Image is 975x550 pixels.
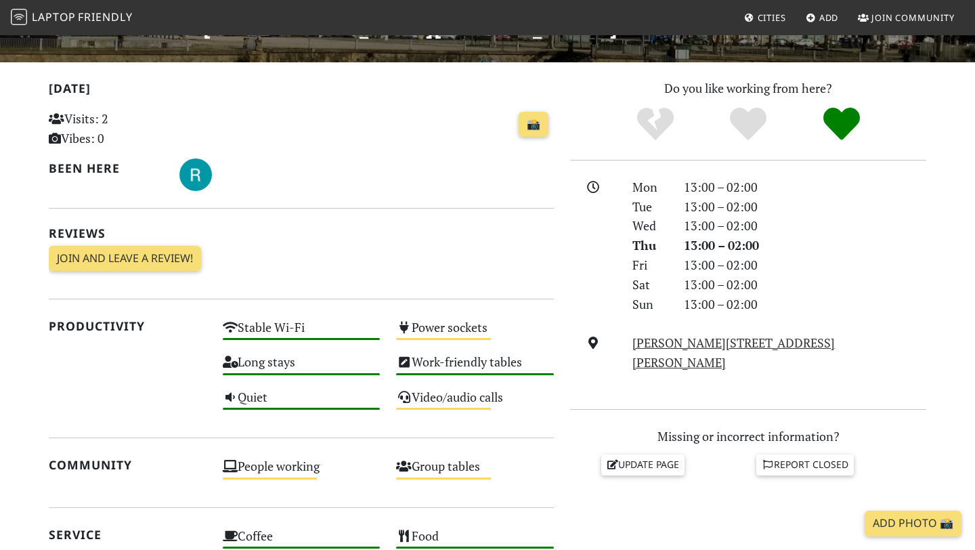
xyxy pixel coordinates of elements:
div: 13:00 – 02:00 [676,177,934,197]
a: Report closed [756,454,854,475]
h2: Community [49,458,207,472]
div: 13:00 – 02:00 [676,255,934,275]
a: Join Community [852,5,960,30]
div: Yes [701,106,795,143]
div: Mon [624,177,676,197]
div: Tue [624,197,676,217]
h2: Been here [49,161,163,175]
div: Definitely! [795,106,888,143]
h2: [DATE] [49,81,554,101]
div: Group tables [388,455,562,490]
div: 13:00 – 02:00 [676,236,934,255]
span: Join Community [871,12,955,24]
div: No [609,106,702,143]
div: People working [215,455,389,490]
a: 📸 [519,112,548,137]
div: Work-friendly tables [388,351,562,385]
h2: Productivity [49,319,207,333]
div: Power sockets [388,316,562,351]
span: Laptop [32,9,76,24]
div: Thu [624,236,676,255]
h1: Galeria Bar [GEOGRAPHIC_DATA][PERSON_NAME] [49,14,618,40]
a: Add [800,5,844,30]
p: Missing or incorrect information? [570,427,926,446]
p: Visits: 2 Vibes: 0 [49,109,207,148]
div: Video/audio calls [388,386,562,421]
img: LaptopFriendly [11,9,27,25]
div: Sat [624,275,676,295]
div: 13:00 – 02:00 [676,197,934,217]
a: Update page [601,454,685,475]
div: 13:00 – 02:00 [676,295,934,314]
a: Join and leave a review! [49,246,201,272]
div: 13:00 – 02:00 [676,216,934,236]
div: Fri [624,255,676,275]
div: Stable Wi-Fi [215,316,389,351]
a: LaptopFriendly LaptopFriendly [11,6,133,30]
a: Cities [739,5,792,30]
div: Quiet [215,386,389,421]
div: Long stays [215,351,389,385]
span: Add [819,12,839,24]
span: Cities [758,12,786,24]
div: 13:00 – 02:00 [676,275,934,295]
a: [PERSON_NAME][STREET_ADDRESS][PERSON_NAME] [632,335,835,371]
p: Do you like working from here? [570,79,926,98]
span: Friendly [78,9,132,24]
span: RRGRi . [179,165,212,182]
img: 1689-rrgri.jpg [179,158,212,191]
div: Wed [624,216,676,236]
h2: Service [49,528,207,542]
h2: Reviews [49,226,554,240]
div: Sun [624,295,676,314]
